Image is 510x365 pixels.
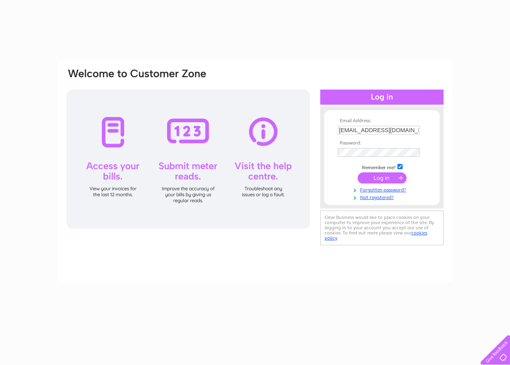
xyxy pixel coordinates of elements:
[336,141,428,146] th: Password:
[336,163,428,171] td: Remember me?
[320,211,444,245] div: Clear Business would like to place cookies on your computer to improve your experience of the sit...
[338,193,428,201] a: Not registered?
[325,230,427,241] a: cookies policy
[338,185,428,193] a: Forgotten password?
[358,172,407,183] input: Submit
[336,118,428,124] th: Email Address:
